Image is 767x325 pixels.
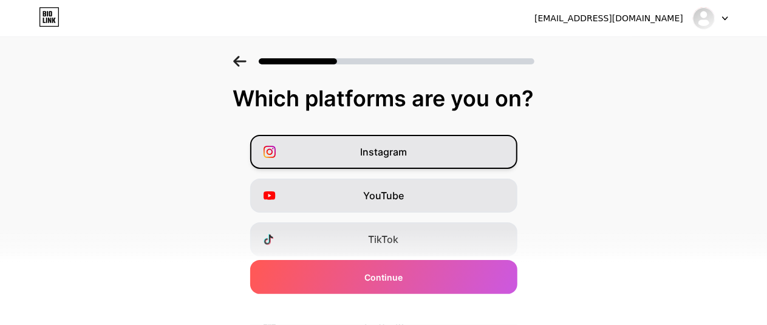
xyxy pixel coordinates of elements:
[12,86,755,111] div: Which platforms are you on?
[364,271,403,284] span: Continue
[534,12,683,25] div: [EMAIL_ADDRESS][DOMAIN_NAME]
[360,145,407,159] span: Instagram
[369,232,399,247] span: TikTok
[363,188,404,203] span: YouTube
[692,7,715,30] img: martastudio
